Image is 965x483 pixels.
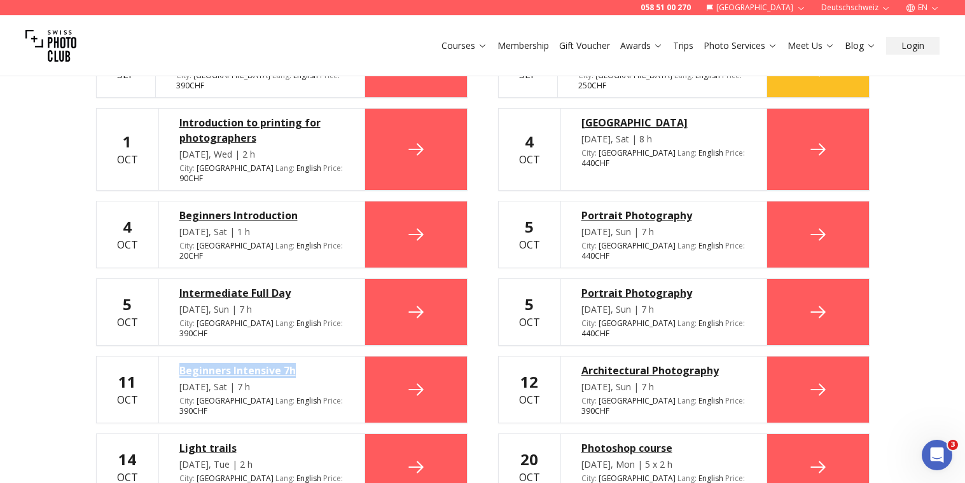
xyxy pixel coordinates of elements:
[581,303,746,316] div: [DATE], Sun | 7 h
[677,395,697,406] span: Lang :
[581,363,746,378] a: Architectural Photography
[275,240,295,251] span: Lang :
[519,217,540,252] div: Oct
[123,131,132,152] b: 1
[179,163,344,184] div: [GEOGRAPHIC_DATA] 90 CHF
[677,318,697,329] span: Lang :
[788,39,835,52] a: Meet Us
[519,294,540,330] div: Oct
[581,148,746,168] div: [GEOGRAPHIC_DATA] 440 CHF
[296,396,321,406] span: English
[323,240,343,251] span: Price :
[179,381,344,393] div: [DATE], Sat | 7 h
[179,395,195,406] span: City :
[615,37,668,55] button: Awards
[179,226,344,238] div: [DATE], Sat | 1 h
[323,318,343,329] span: Price :
[581,318,597,329] span: City :
[519,132,540,167] div: Oct
[559,39,610,52] a: Gift Voucher
[668,37,698,55] button: Trips
[323,163,343,173] span: Price :
[581,458,746,471] div: [DATE], Mon | 5 x 2 h
[179,318,344,339] div: [GEOGRAPHIC_DATA] 390 CHF
[179,241,344,261] div: [GEOGRAPHIC_DATA] 20 CHF
[677,240,697,251] span: Lang :
[581,115,746,130] div: [GEOGRAPHIC_DATA]
[845,39,876,52] a: Blog
[581,395,597,406] span: City :
[698,37,782,55] button: Photo Services
[554,37,615,55] button: Gift Voucher
[520,449,538,470] b: 20
[118,449,136,470] b: 14
[578,71,746,91] div: [GEOGRAPHIC_DATA] 250 CHF
[677,147,697,158] span: Lang :
[725,240,745,251] span: Price :
[123,216,132,237] b: 4
[176,71,344,91] div: [GEOGRAPHIC_DATA] 390 CHF
[922,440,952,470] iframe: Intercom live chat
[25,20,76,71] img: Swiss photo club
[581,285,746,301] a: Portrait Photography
[725,395,745,406] span: Price :
[275,395,295,406] span: Lang :
[673,39,693,52] a: Trips
[179,363,344,378] a: Beginners Intensive 7h
[117,372,138,407] div: Oct
[698,396,723,406] span: English
[698,148,723,158] span: English
[641,3,691,13] a: 058 51 00 270
[581,133,746,146] div: [DATE], Sat | 8 h
[296,163,321,173] span: English
[179,440,344,456] a: Light trails
[581,147,597,158] span: City :
[296,318,321,329] span: English
[725,318,745,329] span: Price :
[117,217,138,252] div: Oct
[520,371,538,392] b: 12
[275,163,295,173] span: Lang :
[840,37,881,55] button: Blog
[519,372,540,407] div: Oct
[436,37,492,55] button: Courses
[581,440,746,456] a: Photoshop course
[492,37,554,55] button: Membership
[704,39,777,52] a: Photo Services
[179,208,344,223] a: Beginners Introduction
[118,371,136,392] b: 11
[698,241,723,251] span: English
[525,131,534,152] b: 4
[275,318,295,329] span: Lang :
[581,241,746,261] div: [GEOGRAPHIC_DATA] 440 CHF
[525,294,534,315] b: 5
[117,294,138,330] div: Oct
[296,241,321,251] span: English
[725,147,745,158] span: Price :
[948,440,958,450] span: 3
[179,163,195,173] span: City :
[581,240,597,251] span: City :
[886,37,940,55] button: Login
[581,396,746,416] div: [GEOGRAPHIC_DATA] 390 CHF
[581,208,746,223] a: Portrait Photography
[698,318,723,329] span: English
[179,115,344,146] a: Introduction to printing for photographers
[581,381,746,393] div: [DATE], Sun | 7 h
[441,39,487,52] a: Courses
[323,395,343,406] span: Price :
[620,39,663,52] a: Awards
[525,216,534,237] b: 5
[179,318,195,329] span: City :
[497,39,549,52] a: Membership
[581,318,746,339] div: [GEOGRAPHIC_DATA] 440 CHF
[179,148,344,161] div: [DATE], Wed | 2 h
[179,303,344,316] div: [DATE], Sun | 7 h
